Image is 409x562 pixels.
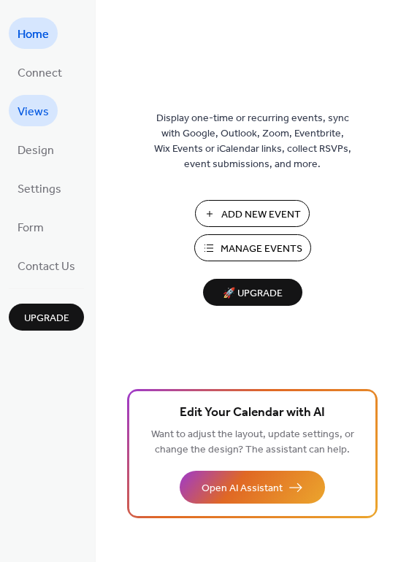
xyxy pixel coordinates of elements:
a: Home [9,18,58,49]
span: Edit Your Calendar with AI [180,403,325,423]
a: Views [9,95,58,126]
span: Home [18,23,49,46]
span: Upgrade [24,311,69,326]
button: Add New Event [195,200,310,227]
a: Form [9,211,53,242]
a: Contact Us [9,250,84,281]
button: Open AI Assistant [180,471,325,504]
span: Settings [18,178,61,201]
a: Connect [9,56,71,88]
span: Manage Events [221,242,302,257]
span: Form [18,217,44,239]
button: 🚀 Upgrade [203,279,302,306]
span: Contact Us [18,255,75,278]
span: Views [18,101,49,123]
span: Open AI Assistant [202,481,283,496]
span: 🚀 Upgrade [212,284,294,304]
a: Settings [9,172,70,204]
button: Upgrade [9,304,84,331]
span: Connect [18,62,62,85]
button: Manage Events [194,234,311,261]
span: Add New Event [221,207,301,223]
span: Design [18,139,54,162]
span: Want to adjust the layout, update settings, or change the design? The assistant can help. [151,425,354,460]
span: Display one-time or recurring events, sync with Google, Outlook, Zoom, Eventbrite, Wix Events or ... [154,111,351,172]
a: Design [9,134,63,165]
